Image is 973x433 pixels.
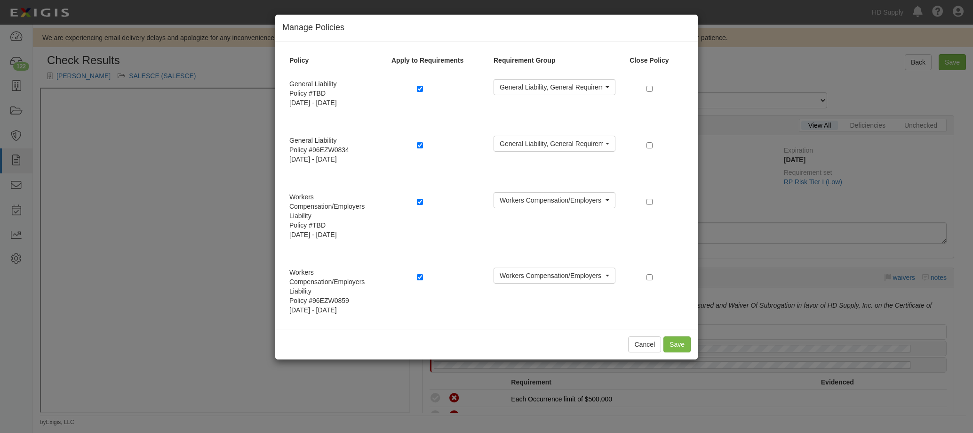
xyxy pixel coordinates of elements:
[494,192,615,208] button: Workers Compensation/Employers Liability, General Requirements
[494,268,615,284] button: Workers Compensation/Employers Liability, General Requirements
[500,139,603,148] span: General Liability, General Requirements
[500,82,603,92] span: General Liability, General Requirements
[628,336,661,352] button: Cancel
[494,79,615,95] button: General Liability, General Requirements
[494,136,615,152] button: General Liability, General Requirements
[500,271,603,280] span: Workers Compensation/Employers Liability, General Requirements
[663,336,691,352] button: Save
[500,196,603,205] span: Workers Compensation/Employers Liability, General Requirements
